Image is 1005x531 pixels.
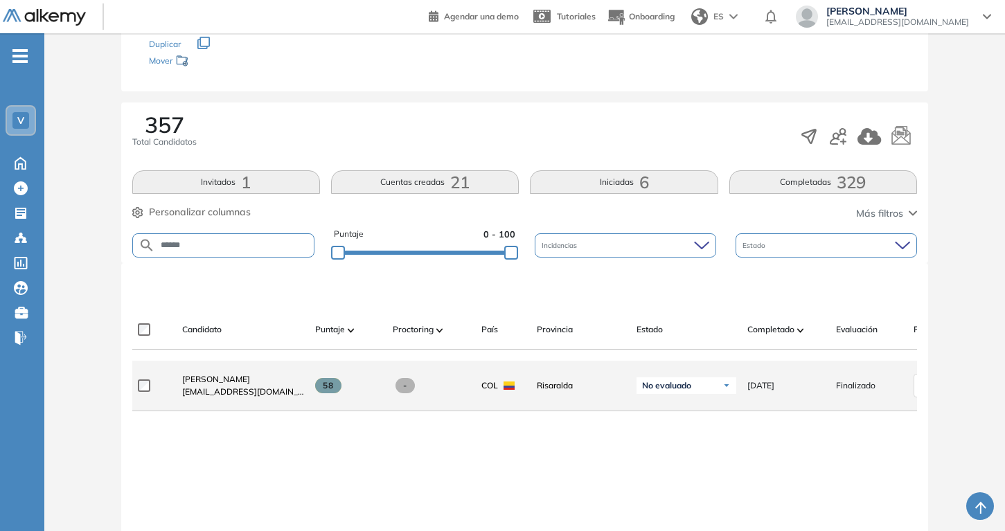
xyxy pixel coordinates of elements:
[182,374,250,384] span: [PERSON_NAME]
[149,205,251,219] span: Personalizar columnas
[713,10,724,23] span: ES
[315,378,342,393] span: 58
[836,379,875,392] span: Finalizado
[182,386,304,398] span: [EMAIL_ADDRESS][DOMAIN_NAME]
[642,380,691,391] span: No evaluado
[557,11,596,21] span: Tutoriales
[139,237,155,254] img: SEARCH_ALT
[481,379,498,392] span: COL
[747,379,774,392] span: [DATE]
[856,206,903,221] span: Más filtros
[483,228,515,241] span: 0 - 100
[826,17,969,28] span: [EMAIL_ADDRESS][DOMAIN_NAME]
[742,240,768,251] span: Estado
[729,14,738,19] img: arrow
[836,323,878,336] span: Evaluación
[729,170,917,194] button: Completadas329
[826,6,969,17] span: [PERSON_NAME]
[691,8,708,25] img: world
[331,170,519,194] button: Cuentas creadas21
[504,381,515,390] img: COL
[395,378,416,393] span: -
[607,2,675,32] button: Onboarding
[132,136,197,148] span: Total Candidatos
[629,11,675,21] span: Onboarding
[436,328,443,332] img: [missing "en.ARROW_ALT" translation]
[637,323,663,336] span: Estado
[747,323,794,336] span: Completado
[481,323,498,336] span: País
[17,115,24,126] span: V
[722,381,731,390] img: Ícono de flecha
[393,323,434,336] span: Proctoring
[542,240,580,251] span: Incidencias
[535,233,716,258] div: Incidencias
[182,323,222,336] span: Candidato
[3,9,86,26] img: Logo
[149,49,287,75] div: Mover
[182,373,304,386] a: [PERSON_NAME]
[429,7,519,24] a: Agendar una demo
[145,114,184,136] span: 357
[132,170,320,194] button: Invitados1
[334,228,364,241] span: Puntaje
[12,55,28,57] i: -
[736,233,917,258] div: Estado
[537,379,625,392] span: Risaralda
[348,328,355,332] img: [missing "en.ARROW_ALT" translation]
[914,323,961,336] span: Fecha límite
[856,206,917,221] button: Más filtros
[530,170,718,194] button: Iniciadas6
[315,323,345,336] span: Puntaje
[797,328,804,332] img: [missing "en.ARROW_ALT" translation]
[537,323,573,336] span: Provincia
[149,39,181,49] span: Duplicar
[444,11,519,21] span: Agendar una demo
[132,205,251,219] button: Personalizar columnas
